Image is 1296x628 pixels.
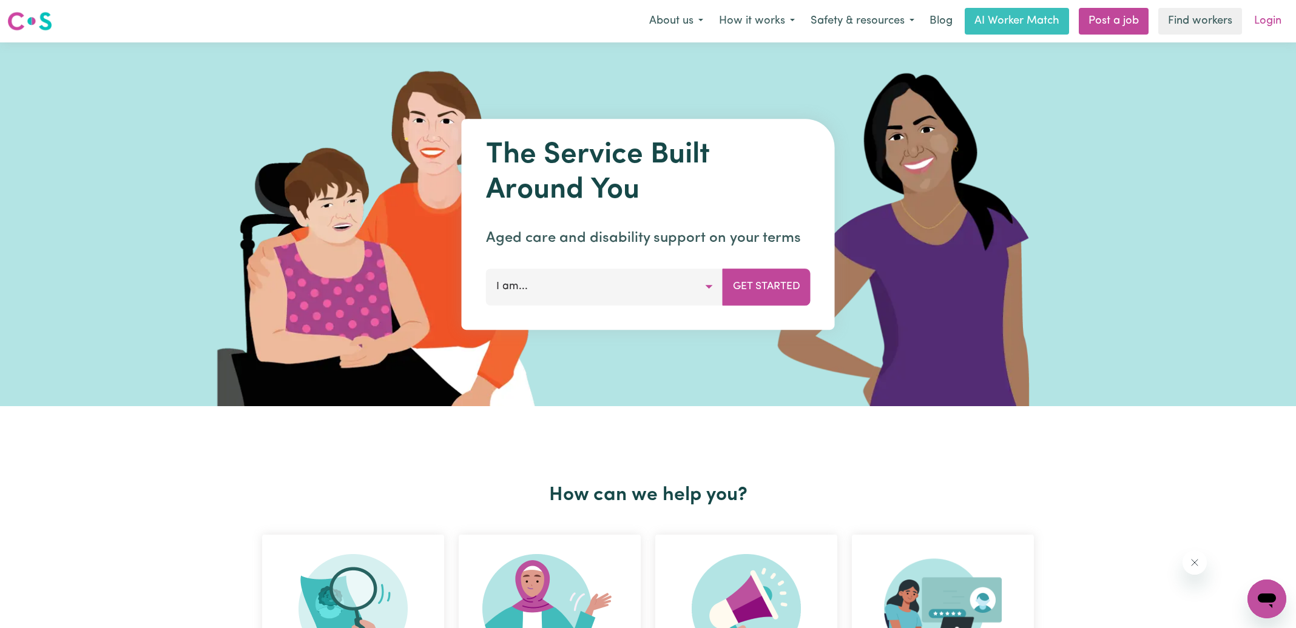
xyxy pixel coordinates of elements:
[1158,8,1242,35] a: Find workers
[965,8,1069,35] a: AI Worker Match
[803,8,922,34] button: Safety & resources
[486,138,811,208] h1: The Service Built Around You
[255,484,1041,507] h2: How can we help you?
[922,8,960,35] a: Blog
[7,7,52,35] a: Careseekers logo
[7,10,52,32] img: Careseekers logo
[641,8,711,34] button: About us
[1079,8,1149,35] a: Post a job
[7,8,73,18] span: Need any help?
[486,227,811,249] p: Aged care and disability support on your terms
[723,269,811,305] button: Get Started
[711,8,803,34] button: How it works
[1183,550,1207,575] iframe: Close message
[1247,8,1289,35] a: Login
[486,269,723,305] button: I am...
[1247,580,1286,618] iframe: Button to launch messaging window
